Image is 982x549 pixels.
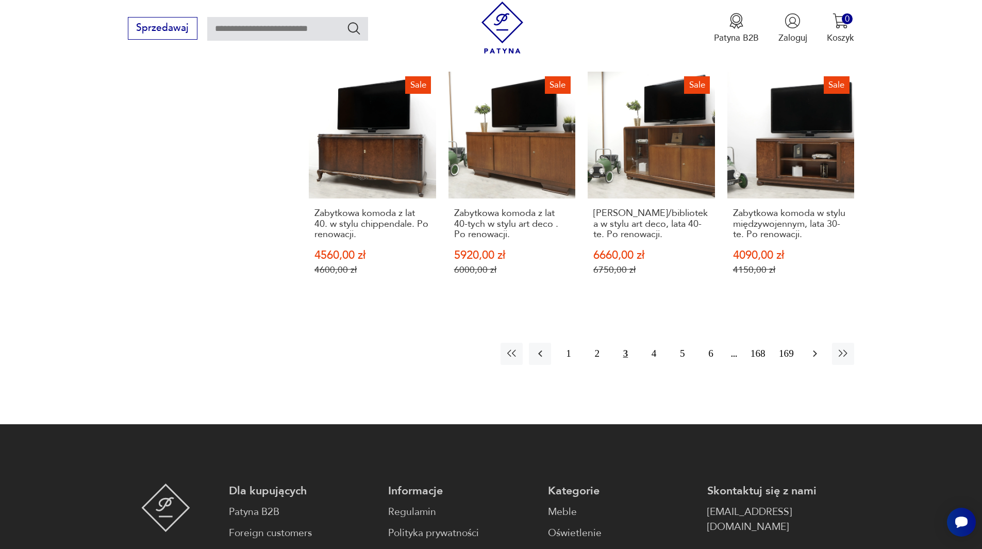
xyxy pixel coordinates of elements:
[309,72,436,300] a: SaleZabytkowa komoda z lat 40. w stylu chippendale. Po renowacji.Zabytkowa komoda z lat 40. w sty...
[229,505,376,520] a: Patyna B2B
[778,32,807,44] p: Zaloguj
[476,2,528,54] img: Patyna - sklep z meblami i dekoracjami vintage
[388,526,535,541] a: Polityka prywatności
[727,72,855,300] a: SaleZabytkowa komoda w stylu międzywojennym, lata 30-te. Po renowacji.Zabytkowa komoda w stylu mi...
[593,264,709,275] p: 6750,00 zł
[643,343,665,365] button: 4
[448,72,576,300] a: SaleZabytkowa komoda z lat 40-tych w stylu art deco . Po renowacji.Zabytkowa komoda z lat 40-tych...
[827,13,854,44] button: 0Koszyk
[548,526,695,541] a: Oświetlenie
[388,484,535,498] p: Informacje
[346,21,361,36] button: Szukaj
[733,264,849,275] p: 4150,00 zł
[388,505,535,520] a: Regulamin
[714,13,759,44] button: Patyna B2B
[128,25,197,33] a: Sprzedawaj
[671,343,693,365] button: 5
[728,13,744,29] img: Ikona medalu
[548,505,695,520] a: Meble
[733,250,849,261] p: 4090,00 zł
[614,343,637,365] button: 3
[314,208,430,240] h3: Zabytkowa komoda z lat 40. w stylu chippendale. Po renowacji.
[707,484,854,498] p: Skontaktuj się z nami
[775,343,797,365] button: 169
[785,13,801,29] img: Ikonka użytkownika
[707,505,854,535] a: [EMAIL_ADDRESS][DOMAIN_NAME]
[314,264,430,275] p: 4600,00 zł
[714,13,759,44] a: Ikona medaluPatyna B2B
[747,343,769,365] button: 168
[593,208,709,240] h3: [PERSON_NAME]/biblioteka w stylu art deco, lata 40-te. Po renowacji.
[141,484,190,532] img: Patyna - sklep z meblami i dekoracjami vintage
[733,208,849,240] h3: Zabytkowa komoda w stylu międzywojennym, lata 30-te. Po renowacji.
[842,13,853,24] div: 0
[128,17,197,40] button: Sprzedawaj
[454,208,570,240] h3: Zabytkowa komoda z lat 40-tych w stylu art deco . Po renowacji.
[557,343,579,365] button: 1
[827,32,854,44] p: Koszyk
[714,32,759,44] p: Patyna B2B
[593,250,709,261] p: 6660,00 zł
[454,250,570,261] p: 5920,00 zł
[229,526,376,541] a: Foreign customers
[588,72,715,300] a: SaleZabytkowa komoda/biblioteka w stylu art deco, lata 40-te. Po renowacji.[PERSON_NAME]/bibliote...
[947,508,976,537] iframe: Smartsupp widget button
[833,13,848,29] img: Ikona koszyka
[778,13,807,44] button: Zaloguj
[700,343,722,365] button: 6
[548,484,695,498] p: Kategorie
[586,343,608,365] button: 2
[314,250,430,261] p: 4560,00 zł
[454,264,570,275] p: 6000,00 zł
[229,484,376,498] p: Dla kupujących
